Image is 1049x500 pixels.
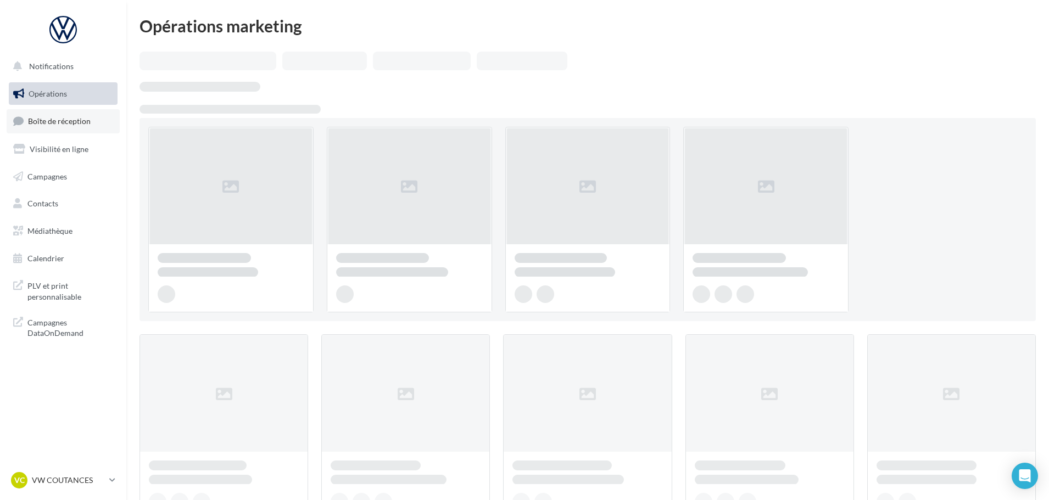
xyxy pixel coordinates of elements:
[7,138,120,161] a: Visibilité en ligne
[7,165,120,188] a: Campagnes
[7,192,120,215] a: Contacts
[27,171,67,181] span: Campagnes
[7,220,120,243] a: Médiathèque
[30,144,88,154] span: Visibilité en ligne
[7,311,120,343] a: Campagnes DataOnDemand
[27,254,64,263] span: Calendrier
[7,55,115,78] button: Notifications
[7,82,120,105] a: Opérations
[29,61,74,71] span: Notifications
[29,89,67,98] span: Opérations
[32,475,105,486] p: VW COUTANCES
[7,109,120,133] a: Boîte de réception
[27,315,113,339] span: Campagnes DataOnDemand
[27,278,113,302] span: PLV et print personnalisable
[1012,463,1038,489] div: Open Intercom Messenger
[27,199,58,208] span: Contacts
[9,470,118,491] a: VC VW COUTANCES
[28,116,91,126] span: Boîte de réception
[7,247,120,270] a: Calendrier
[7,274,120,306] a: PLV et print personnalisable
[140,18,1036,34] div: Opérations marketing
[14,475,25,486] span: VC
[27,226,72,235] span: Médiathèque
